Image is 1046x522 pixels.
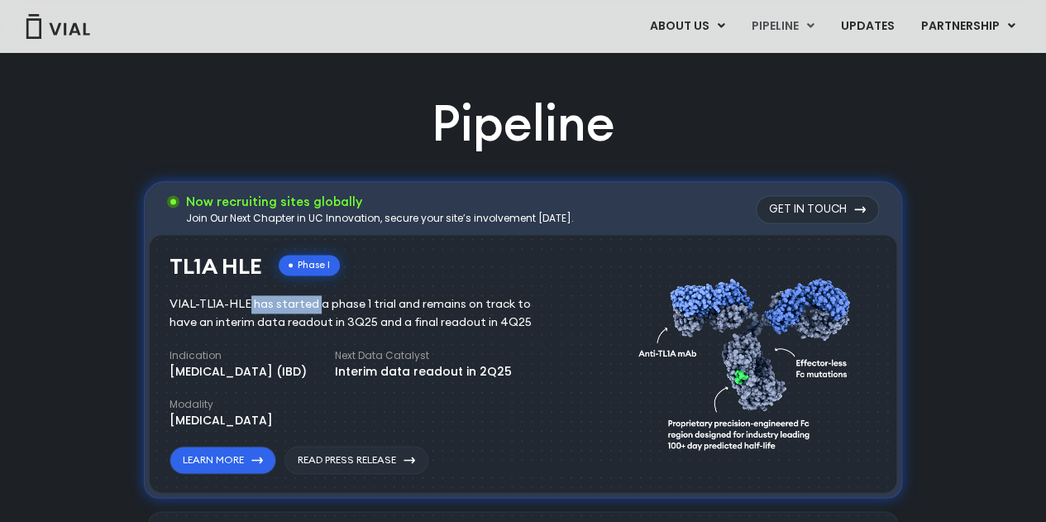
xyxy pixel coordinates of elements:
[279,255,340,275] div: Phase I
[170,295,556,332] div: VIAL-TL1A-HLE has started a phase 1 trial and remains on track to have an interim data readout in...
[908,12,1029,41] a: PARTNERSHIPMenu Toggle
[637,12,738,41] a: ABOUT USMenu Toggle
[738,12,827,41] a: PIPELINEMenu Toggle
[284,446,428,474] a: Read Press Release
[186,211,574,226] div: Join Our Next Chapter in UC Innovation, secure your site’s involvement [DATE].
[25,14,91,39] img: Vial Logo
[170,348,307,363] h4: Indication
[756,195,879,223] a: Get in touch
[170,255,262,279] h3: TL1A HLE
[186,193,574,211] h3: Now recruiting sites globally
[335,363,512,381] div: Interim data readout in 2Q25
[828,12,907,41] a: UPDATES
[638,247,860,474] img: TL1A antibody diagram.
[432,89,615,157] h2: Pipeline
[170,363,307,381] div: [MEDICAL_DATA] (IBD)
[170,397,273,412] h4: Modality
[170,446,276,474] a: Learn More
[335,348,512,363] h4: Next Data Catalyst
[170,412,273,429] div: [MEDICAL_DATA]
